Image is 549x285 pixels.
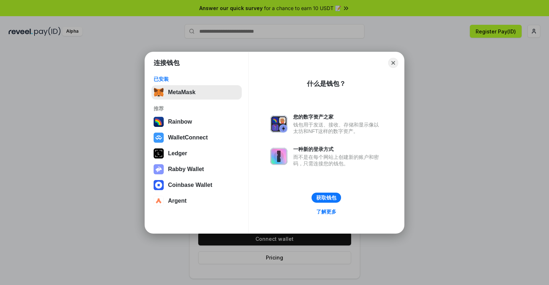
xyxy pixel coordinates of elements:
div: Rainbow [168,119,192,125]
div: 您的数字资产之家 [293,114,382,120]
button: Rabby Wallet [151,162,242,176]
button: Ledger [151,146,242,161]
img: svg+xml,%3Csvg%20width%3D%2228%22%20height%3D%2228%22%20viewBox%3D%220%200%2028%2028%22%20fill%3D... [154,196,164,206]
div: 推荐 [154,105,240,112]
button: WalletConnect [151,130,242,145]
img: svg+xml,%3Csvg%20xmlns%3D%22http%3A%2F%2Fwww.w3.org%2F2000%2Fsvg%22%20fill%3D%22none%22%20viewBox... [154,164,164,174]
img: svg+xml,%3Csvg%20width%3D%2228%22%20height%3D%2228%22%20viewBox%3D%220%200%2028%2028%22%20fill%3D... [154,180,164,190]
button: 获取钱包 [312,193,341,203]
div: 什么是钱包？ [307,79,346,88]
div: 一种新的登录方式 [293,146,382,152]
img: svg+xml,%3Csvg%20fill%3D%22none%22%20height%3D%2233%22%20viewBox%3D%220%200%2035%2033%22%20width%... [154,87,164,97]
div: 了解更多 [316,208,336,215]
img: svg+xml,%3Csvg%20xmlns%3D%22http%3A%2F%2Fwww.w3.org%2F2000%2Fsvg%22%20width%3D%2228%22%20height%3... [154,148,164,158]
div: Ledger [168,150,187,157]
div: 获取钱包 [316,194,336,201]
h1: 连接钱包 [154,59,180,67]
img: svg+xml,%3Csvg%20width%3D%2228%22%20height%3D%2228%22%20viewBox%3D%220%200%2028%2028%22%20fill%3D... [154,133,164,143]
button: Coinbase Wallet [151,178,242,192]
button: MetaMask [151,85,242,100]
a: 了解更多 [312,207,341,216]
div: 而不是在每个网站上创建新的账户和密码，只需连接您的钱包。 [293,154,382,167]
img: svg+xml,%3Csvg%20width%3D%22120%22%20height%3D%22120%22%20viewBox%3D%220%200%20120%20120%22%20fil... [154,117,164,127]
button: Argent [151,194,242,208]
div: Rabby Wallet [168,166,204,173]
button: Close [388,58,398,68]
div: MetaMask [168,89,195,96]
img: svg+xml,%3Csvg%20xmlns%3D%22http%3A%2F%2Fwww.w3.org%2F2000%2Fsvg%22%20fill%3D%22none%22%20viewBox... [270,115,287,133]
div: 钱包用于发送、接收、存储和显示像以太坊和NFT这样的数字资产。 [293,121,382,134]
div: Coinbase Wallet [168,182,212,188]
div: WalletConnect [168,134,208,141]
img: svg+xml,%3Csvg%20xmlns%3D%22http%3A%2F%2Fwww.w3.org%2F2000%2Fsvg%22%20fill%3D%22none%22%20viewBox... [270,148,287,165]
div: Argent [168,198,187,204]
div: 已安装 [154,76,240,82]
button: Rainbow [151,115,242,129]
